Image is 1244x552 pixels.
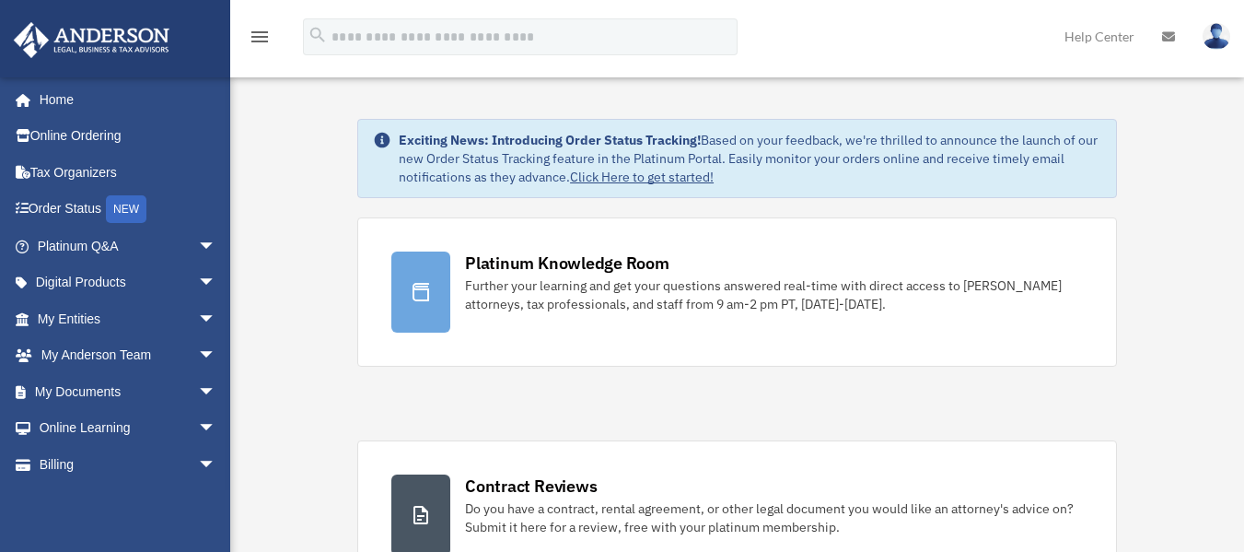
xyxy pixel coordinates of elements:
[465,475,597,498] div: Contract Reviews
[570,169,714,185] a: Click Here to get started!
[13,373,244,410] a: My Documentsarrow_drop_down
[198,337,235,375] span: arrow_drop_down
[198,410,235,448] span: arrow_drop_down
[13,228,244,264] a: Platinum Q&Aarrow_drop_down
[13,410,244,447] a: Online Learningarrow_drop_down
[357,217,1117,367] a: Platinum Knowledge Room Further your learning and get your questions answered real-time with dire...
[13,483,244,520] a: Events Calendar
[249,26,271,48] i: menu
[198,300,235,338] span: arrow_drop_down
[465,276,1083,313] div: Further your learning and get your questions answered real-time with direct access to [PERSON_NAM...
[249,32,271,48] a: menu
[399,131,1101,186] div: Based on your feedback, we're thrilled to announce the launch of our new Order Status Tracking fe...
[198,373,235,411] span: arrow_drop_down
[13,81,235,118] a: Home
[465,252,669,275] div: Platinum Knowledge Room
[13,264,244,301] a: Digital Productsarrow_drop_down
[13,300,244,337] a: My Entitiesarrow_drop_down
[13,191,244,229] a: Order StatusNEW
[13,337,244,374] a: My Anderson Teamarrow_drop_down
[13,154,244,191] a: Tax Organizers
[198,264,235,302] span: arrow_drop_down
[8,22,175,58] img: Anderson Advisors Platinum Portal
[13,118,244,155] a: Online Ordering
[465,499,1083,536] div: Do you have a contract, rental agreement, or other legal document you would like an attorney's ad...
[1203,23,1230,50] img: User Pic
[308,25,328,45] i: search
[198,228,235,265] span: arrow_drop_down
[13,446,244,483] a: Billingarrow_drop_down
[106,195,146,223] div: NEW
[399,132,701,148] strong: Exciting News: Introducing Order Status Tracking!
[198,446,235,484] span: arrow_drop_down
